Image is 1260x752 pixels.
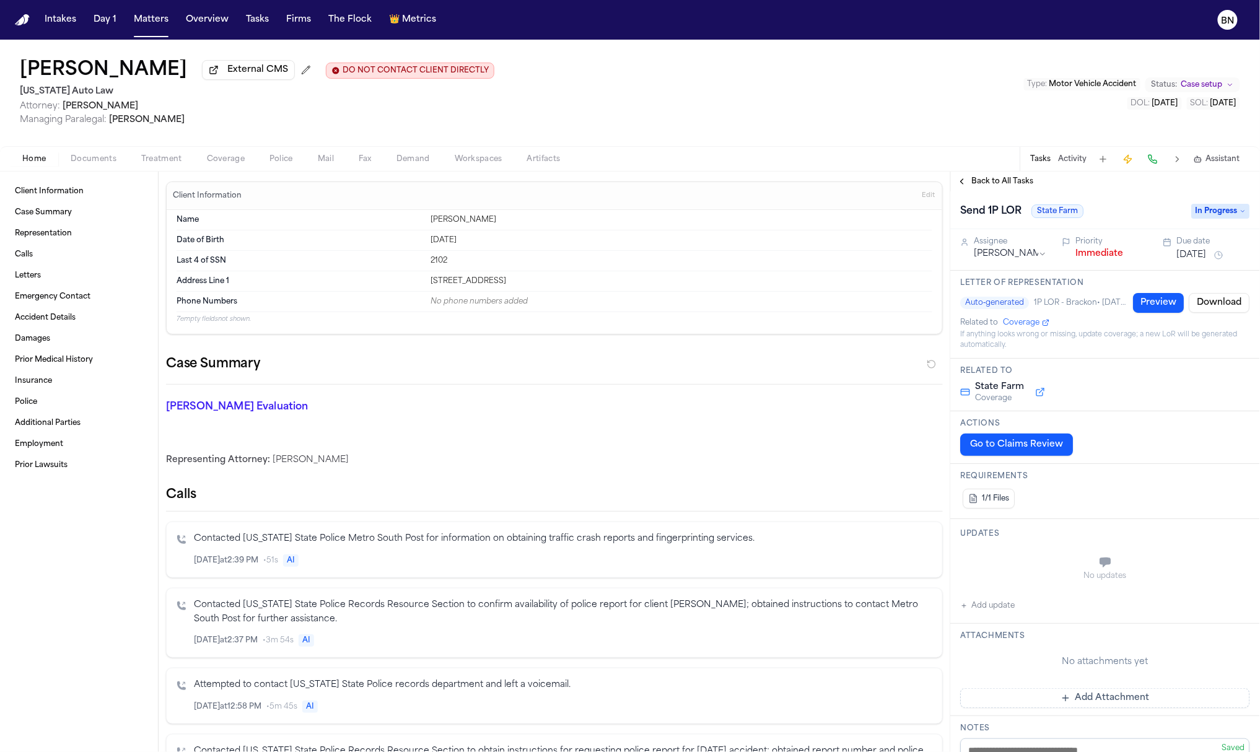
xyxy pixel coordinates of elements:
[207,154,245,164] span: Coverage
[961,529,1250,539] h3: Updates
[20,59,187,82] button: Edit matter name
[1145,77,1240,92] button: Change status from Case setup
[951,177,1040,186] button: Back to All Tasks
[1032,204,1084,218] span: State Farm
[263,636,294,645] span: • 3m 54s
[10,181,148,201] a: Client Information
[1131,100,1150,107] span: DOL :
[961,471,1250,481] h3: Requirements
[431,256,932,266] div: 2102
[15,14,30,26] a: Home
[1191,100,1209,107] span: SOL :
[181,9,234,31] button: Overview
[326,63,494,79] button: Edit client contact restriction
[170,191,244,201] h3: Client Information
[976,393,1025,403] span: Coverage
[20,102,60,111] span: Attorney:
[961,688,1250,708] button: Add Attachment
[63,102,138,111] span: [PERSON_NAME]
[982,494,1010,504] span: 1/1 Files
[1076,248,1124,260] button: Immediate
[40,9,81,31] a: Intakes
[10,287,148,307] a: Emergency Contact
[976,381,1025,393] span: State Farm
[974,237,1048,247] div: Assignee
[431,276,932,286] div: [STREET_ADDRESS]
[10,350,148,370] a: Prior Medical History
[263,556,278,566] span: • 51s
[961,366,1250,376] h3: Related to
[1024,78,1140,90] button: Edit Type: Motor Vehicle Accident
[1035,298,1126,308] span: 1P LOR - Brackon • [DATE] 2:25:41 PM
[961,297,1030,309] span: Auto‑generated
[396,154,430,164] span: Demand
[15,14,30,26] img: Finch Logo
[141,154,182,164] span: Treatment
[10,203,148,222] a: Case Summary
[177,297,237,307] span: Phone Numbers
[227,64,288,76] span: External CMS
[194,532,932,546] p: Contacted [US_STATE] State Police Metro South Post for information on obtaining traffic crash rep...
[241,9,274,31] button: Tasks
[1134,293,1184,313] button: Open preview
[129,9,173,31] button: Matters
[177,235,424,245] dt: Date of Birth
[1004,318,1040,328] span: Coverage
[177,276,424,286] dt: Address Line 1
[956,201,1027,221] h1: Send 1P LOR
[1076,237,1149,247] div: Priority
[384,9,441,31] button: crownMetrics
[961,318,999,328] span: Related to
[1177,249,1207,261] button: [DATE]
[177,215,424,225] dt: Name
[194,556,258,566] span: [DATE] at 2:39 PM
[961,631,1250,641] h3: Attachments
[177,315,932,324] p: 7 empty fields not shown.
[1187,97,1240,110] button: Edit SOL: 2028-07-02
[323,9,377,31] button: The Flock
[1127,97,1182,110] button: Edit DOL: 2025-07-02
[194,702,261,712] span: [DATE] at 12:58 PM
[963,489,1015,509] button: 1/1 Files
[1222,745,1245,752] span: Saved
[1192,204,1250,219] span: In Progress
[10,434,148,454] a: Employment
[318,154,334,164] span: Mail
[281,9,316,31] button: Firms
[89,9,121,31] a: Day 1
[918,186,938,206] button: Edit
[10,413,148,433] a: Additional Parties
[1028,81,1048,88] span: Type :
[431,235,932,245] div: [DATE]
[961,724,1250,733] h3: Notes
[972,177,1034,186] span: Back to All Tasks
[1181,80,1223,90] span: Case setup
[20,59,187,82] h1: [PERSON_NAME]
[283,554,299,567] span: AI
[194,598,932,627] p: Contacted [US_STATE] State Police Records Resource Section to confirm availability of police repo...
[302,701,318,713] span: AI
[166,486,943,504] h2: Calls
[922,191,935,200] span: Edit
[961,434,1074,456] button: Go to Claims Review
[22,154,46,164] span: Home
[194,636,258,645] span: [DATE] at 2:37 PM
[961,278,1250,288] h3: Letter of Representation
[1212,248,1227,263] button: Snooze task
[1031,154,1051,164] button: Tasks
[194,678,932,693] p: Attempted to contact [US_STATE] State Police records department and left a voicemail.
[1049,81,1137,88] span: Motor Vehicle Accident
[359,154,372,164] span: Fax
[177,256,424,266] dt: Last 4 of SSN
[71,154,116,164] span: Documents
[166,454,943,466] div: [PERSON_NAME]
[10,308,148,328] a: Accident Details
[961,656,1250,668] div: No attachments yet
[109,115,185,125] span: [PERSON_NAME]
[10,455,148,475] a: Prior Lawsuits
